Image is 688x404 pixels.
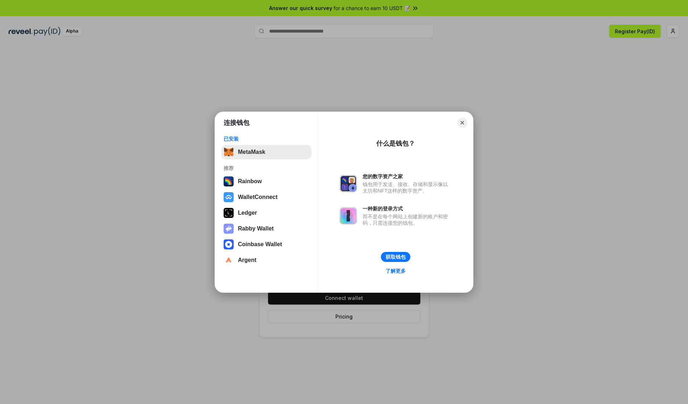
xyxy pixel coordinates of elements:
[363,205,451,212] div: 一种新的登录方式
[221,222,311,236] button: Rabby Wallet
[224,255,234,265] img: svg+xml,%3Csvg%20width%3D%2228%22%20height%3D%2228%22%20viewBox%3D%220%200%2028%2028%22%20fill%3D...
[238,257,257,263] div: Argent
[221,253,311,267] button: Argent
[221,174,311,189] button: Rainbow
[386,254,406,260] div: 获取钱包
[238,149,265,155] div: MetaMask
[238,225,274,232] div: Rabby Wallet
[363,181,451,194] div: 钱包用于发送、接收、存储和显示像以太坊和NFT这样的数字资产。
[457,118,467,128] button: Close
[363,173,451,180] div: 您的数字资产之家
[363,213,451,226] div: 而不是在每个网站上创建新的账户和密码，只需连接您的钱包。
[224,165,309,171] div: 推荐
[340,207,357,224] img: svg+xml,%3Csvg%20xmlns%3D%22http%3A%2F%2Fwww.w3.org%2F2000%2Fsvg%22%20fill%3D%22none%22%20viewBox...
[381,252,410,262] button: 获取钱包
[224,147,234,157] img: svg+xml,%3Csvg%20fill%3D%22none%22%20height%3D%2233%22%20viewBox%3D%220%200%2035%2033%22%20width%...
[238,194,278,200] div: WalletConnect
[221,145,311,159] button: MetaMask
[221,206,311,220] button: Ledger
[224,239,234,249] img: svg+xml,%3Csvg%20width%3D%2228%22%20height%3D%2228%22%20viewBox%3D%220%200%2028%2028%22%20fill%3D...
[224,224,234,234] img: svg+xml,%3Csvg%20xmlns%3D%22http%3A%2F%2Fwww.w3.org%2F2000%2Fsvg%22%20fill%3D%22none%22%20viewBox...
[340,175,357,192] img: svg+xml,%3Csvg%20xmlns%3D%22http%3A%2F%2Fwww.w3.org%2F2000%2Fsvg%22%20fill%3D%22none%22%20viewBox...
[376,139,415,148] div: 什么是钱包？
[224,136,309,142] div: 已安装
[224,176,234,186] img: svg+xml,%3Csvg%20width%3D%22120%22%20height%3D%22120%22%20viewBox%3D%220%200%20120%20120%22%20fil...
[224,208,234,218] img: svg+xml,%3Csvg%20xmlns%3D%22http%3A%2F%2Fwww.w3.org%2F2000%2Fsvg%22%20width%3D%2228%22%20height%3...
[238,241,282,248] div: Coinbase Wallet
[386,268,406,274] div: 了解更多
[224,118,249,127] h1: 连接钱包
[221,190,311,204] button: WalletConnect
[381,266,410,276] a: 了解更多
[238,210,257,216] div: Ledger
[221,237,311,252] button: Coinbase Wallet
[238,178,262,185] div: Rainbow
[224,192,234,202] img: svg+xml,%3Csvg%20width%3D%2228%22%20height%3D%2228%22%20viewBox%3D%220%200%2028%2028%22%20fill%3D...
